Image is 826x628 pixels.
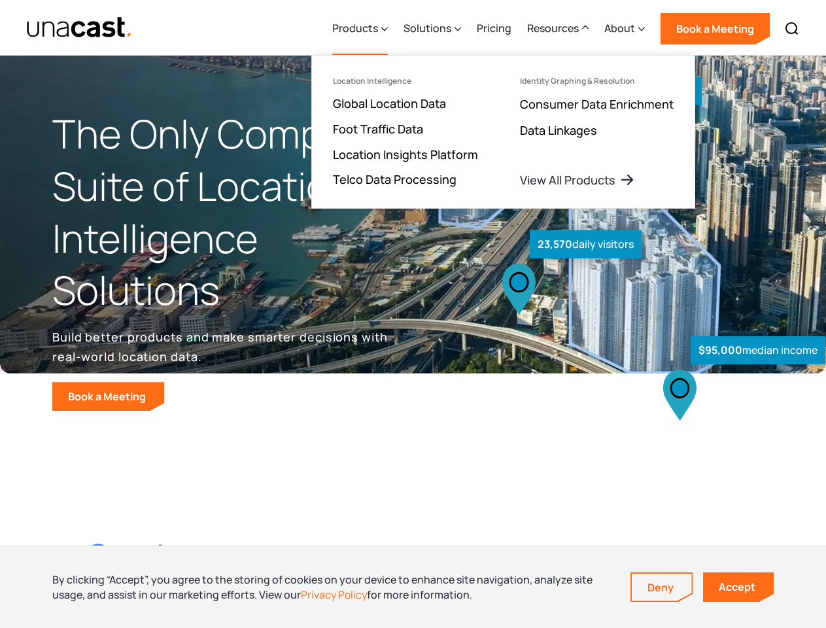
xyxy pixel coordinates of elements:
p: Build better products and make smarter decisions with real-world location data. [52,327,392,366]
img: Google logo Color [86,544,178,574]
div: Resources [527,20,579,36]
nav: Products [311,55,695,209]
a: home [26,16,133,39]
a: Foot Traffic Data [333,121,423,137]
div: Solutions [404,2,461,56]
a: Accept [703,572,774,602]
a: Book a Meeting [52,382,164,411]
div: Products [332,20,378,36]
a: Privacy Policy [301,587,367,602]
div: daily visitors [530,230,642,258]
a: Consumer Data Enrichment [520,96,674,112]
a: Global Location Data [333,96,446,111]
a: View All Products [520,172,635,188]
div: Resources [527,2,589,56]
div: Identity Graphing & Resolution [520,77,635,86]
div: About [604,20,635,36]
img: BCG logo [368,540,459,578]
a: Book a Meeting [661,13,770,44]
a: Location Insights Platform [333,147,478,162]
div: By clicking “Accept”, you agree to the storing of cookies on your device to enhance site navigati... [52,572,611,602]
img: Search icon [784,21,800,37]
div: median income [691,336,825,364]
img: Harvard U logo [508,544,600,575]
div: Solutions [404,20,451,36]
strong: $95,000 [698,343,742,357]
a: Pricing [477,2,511,56]
div: Location Intelligence [333,77,411,86]
a: Deny [632,574,692,601]
h1: The Only Complete Suite of Location Intelligence Solutions [52,108,413,317]
div: About [604,2,645,56]
strong: 23,570 [538,237,572,251]
div: Products [332,2,388,56]
a: Data Linkages [520,122,597,138]
img: Unacast text logo [26,16,133,39]
a: Telco Data Processing [333,171,456,187]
